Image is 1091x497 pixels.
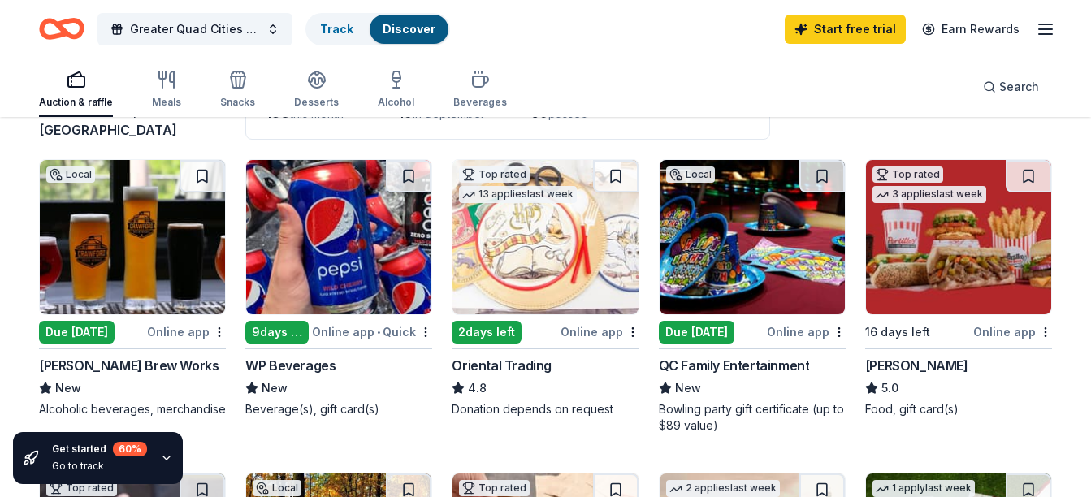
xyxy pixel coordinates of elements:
button: TrackDiscover [305,13,450,45]
div: Top rated [459,166,530,183]
a: Image for Portillo'sTop rated3 applieslast week16 days leftOnline app[PERSON_NAME]5.0Food, gift c... [865,159,1052,417]
img: Image for QC Family Entertainment [660,160,845,314]
a: Image for Crawford Brew WorksLocalDue [DATE]Online app[PERSON_NAME] Brew WorksNewAlcoholic bevera... [39,159,226,417]
div: [PERSON_NAME] [865,356,968,375]
button: Search [970,71,1052,103]
div: Snacks [220,96,255,109]
div: Online app [973,322,1052,342]
div: 16 days left [865,322,930,342]
span: New [262,378,288,398]
div: 1 apply last week [872,480,975,497]
a: Discover [383,22,435,36]
div: Alcohol [378,96,414,109]
a: Earn Rewards [912,15,1029,44]
div: Meals [152,96,181,109]
div: Top rated [459,480,530,496]
a: Start free trial [785,15,906,44]
span: New [55,378,81,398]
div: 3 applies last week [872,186,986,203]
div: 9 days left [245,321,309,344]
div: Top rated [872,166,943,183]
div: WP Beverages [245,356,336,375]
span: • [377,326,380,339]
span: New [675,378,701,398]
div: Oriental Trading [452,356,552,375]
div: Local [46,166,95,183]
span: 5.0 [881,378,898,398]
button: Beverages [453,63,507,117]
button: Greater Quad Cities and Project NOW Head Start Annual Hispanic Block Party [97,13,292,45]
img: Image for WP Beverages [246,160,431,314]
div: Donation depends on request [452,401,639,417]
div: Beverage(s), gift card(s) [245,401,432,417]
div: Beverages [453,96,507,109]
div: Get started [52,442,147,456]
div: results [39,101,226,140]
img: Image for Oriental Trading [452,160,638,314]
div: 60 % [113,442,147,456]
img: Image for Crawford Brew Works [40,160,225,314]
div: Alcoholic beverages, merchandise [39,401,226,417]
a: Image for WP Beverages9days leftOnline app•QuickWP BeveragesNewBeverage(s), gift card(s) [245,159,432,417]
div: Desserts [294,96,339,109]
button: Snacks [220,63,255,117]
span: 4.8 [468,378,487,398]
div: Food, gift card(s) [865,401,1052,417]
div: Go to track [52,460,147,473]
div: Bowling party gift certificate (up to $89 value) [659,401,846,434]
div: Due [DATE] [39,321,115,344]
div: Auction & raffle [39,96,113,109]
div: Local [666,166,715,183]
a: Image for Oriental TradingTop rated13 applieslast week2days leftOnline appOriental Trading4.8Dona... [452,159,639,417]
div: Online app [767,322,846,342]
a: Image for QC Family EntertainmentLocalDue [DATE]Online appQC Family EntertainmentNewBowling party... [659,159,846,434]
button: Auction & raffle [39,63,113,117]
a: Home [39,10,84,48]
div: Online app [147,322,226,342]
div: 2 days left [452,321,522,344]
button: Meals [152,63,181,117]
a: Track [320,22,353,36]
button: Alcohol [378,63,414,117]
span: Greater Quad Cities and Project NOW Head Start Annual Hispanic Block Party [130,19,260,39]
span: Search [999,77,1039,97]
button: Desserts [294,63,339,117]
img: Image for Portillo's [866,160,1051,314]
div: Due [DATE] [659,321,734,344]
div: [PERSON_NAME] Brew Works [39,356,219,375]
div: Online app Quick [312,322,432,342]
div: QC Family Entertainment [659,356,810,375]
div: 2 applies last week [666,480,780,497]
div: Online app [561,322,639,342]
div: 13 applies last week [459,186,577,203]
